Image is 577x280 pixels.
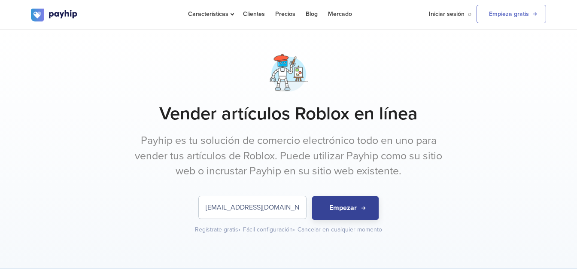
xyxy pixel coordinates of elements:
h1: Vender artículos Roblox en línea [31,103,546,125]
div: Cancelar en cualquier momento [298,225,382,234]
a: Empieza gratis [477,5,546,23]
span: Características [188,10,233,18]
span: • [293,226,295,233]
p: Payhip es tu solución de comercio electrónico todo en uno para vender tus artículos de Roblox. Pu... [128,133,449,179]
img: artist-robot-3-8hkzk2sf5n3ipdxg3tnln.png [267,51,310,94]
div: Regístrate gratis [195,225,241,234]
input: Introduzca su dirección de correo electrónico [199,196,306,219]
img: logo.svg [31,9,78,21]
div: Fácil configuración [243,225,296,234]
button: Empezar [312,196,379,220]
span: • [238,226,240,233]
